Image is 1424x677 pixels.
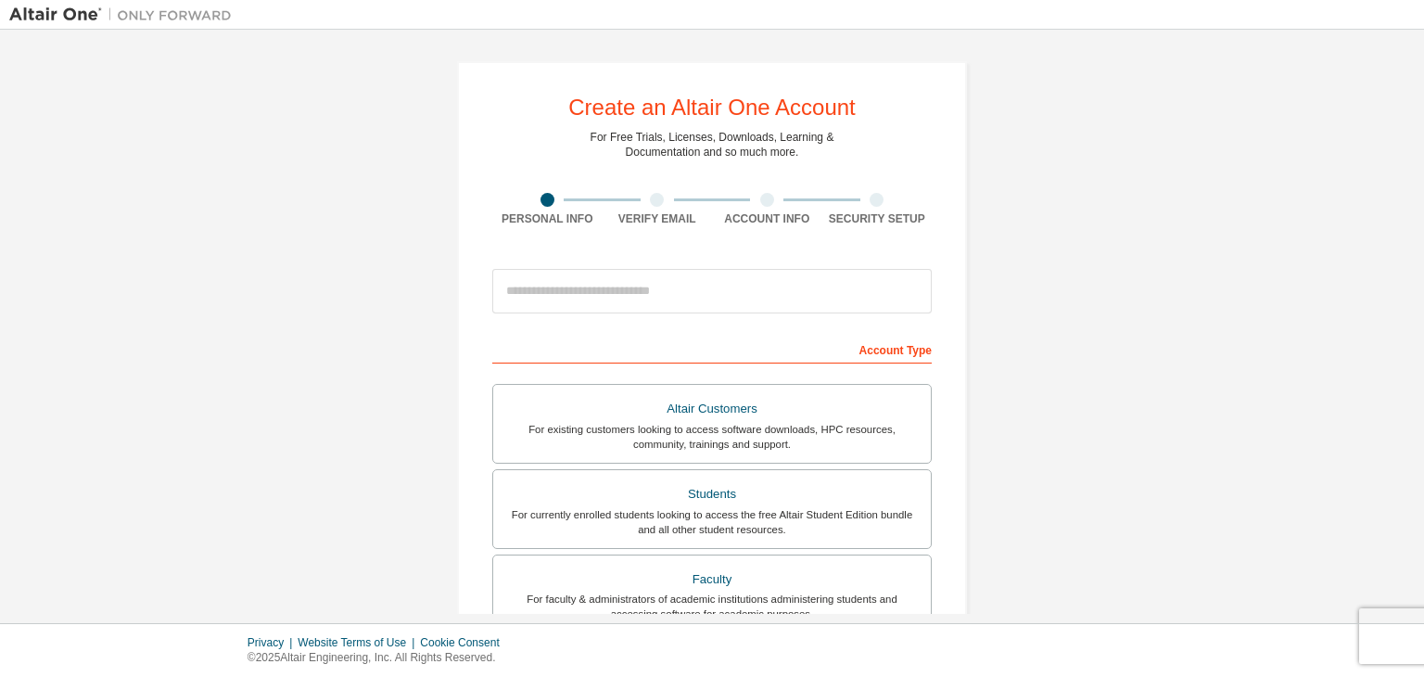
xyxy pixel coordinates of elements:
[504,507,920,537] div: For currently enrolled students looking to access the free Altair Student Edition bundle and all ...
[298,635,420,650] div: Website Terms of Use
[248,635,298,650] div: Privacy
[568,96,856,119] div: Create an Altair One Account
[712,211,822,226] div: Account Info
[591,130,834,160] div: For Free Trials, Licenses, Downloads, Learning & Documentation and so much more.
[504,396,920,422] div: Altair Customers
[504,481,920,507] div: Students
[492,334,932,364] div: Account Type
[504,422,920,452] div: For existing customers looking to access software downloads, HPC resources, community, trainings ...
[504,567,920,593] div: Faculty
[248,650,511,666] p: © 2025 Altair Engineering, Inc. All Rights Reserved.
[603,211,713,226] div: Verify Email
[822,211,933,226] div: Security Setup
[9,6,241,24] img: Altair One
[504,592,920,621] div: For faculty & administrators of academic institutions administering students and accessing softwa...
[492,211,603,226] div: Personal Info
[420,635,510,650] div: Cookie Consent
